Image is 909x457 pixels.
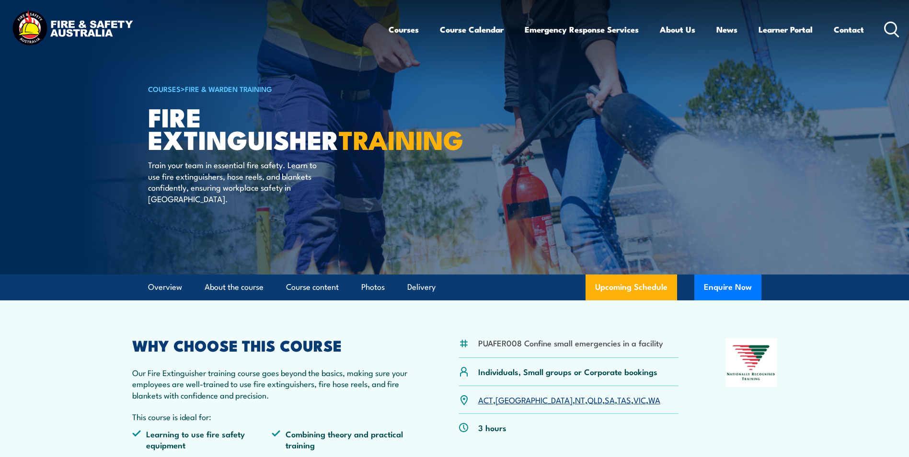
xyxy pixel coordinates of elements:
button: Enquire Now [694,274,761,300]
p: 3 hours [478,422,506,433]
a: QLD [587,394,602,405]
h6: > [148,83,385,94]
img: Nationally Recognised Training logo. [725,338,777,387]
a: VIC [633,394,646,405]
a: About the course [205,274,264,300]
h2: WHY CHOOSE THIS COURSE [132,338,412,352]
p: Individuals, Small groups or Corporate bookings [478,366,657,377]
a: Fire & Warden Training [185,83,272,94]
p: This course is ideal for: [132,411,412,422]
a: Courses [389,17,419,42]
li: Learning to use fire safety equipment [132,428,272,451]
a: Learner Portal [759,17,813,42]
a: ACT [478,394,493,405]
a: Course content [286,274,339,300]
a: Delivery [407,274,436,300]
li: Combining theory and practical training [272,428,412,451]
p: , , , , , , , [478,394,660,405]
a: Upcoming Schedule [586,274,677,300]
a: News [716,17,737,42]
a: Course Calendar [440,17,504,42]
a: TAS [617,394,631,405]
strong: TRAINING [339,119,463,159]
a: About Us [660,17,695,42]
a: Emergency Response Services [525,17,639,42]
a: SA [605,394,615,405]
a: WA [648,394,660,405]
a: [GEOGRAPHIC_DATA] [495,394,573,405]
p: Our Fire Extinguisher training course goes beyond the basics, making sure your employees are well... [132,367,412,400]
a: Contact [834,17,864,42]
a: COURSES [148,83,181,94]
a: Photos [361,274,385,300]
a: NT [575,394,585,405]
h1: Fire Extinguisher [148,105,385,150]
a: Overview [148,274,182,300]
li: PUAFER008 Confine small emergencies in a facility [478,337,663,348]
p: Train your team in essential fire safety. Learn to use fire extinguishers, hose reels, and blanke... [148,159,323,204]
